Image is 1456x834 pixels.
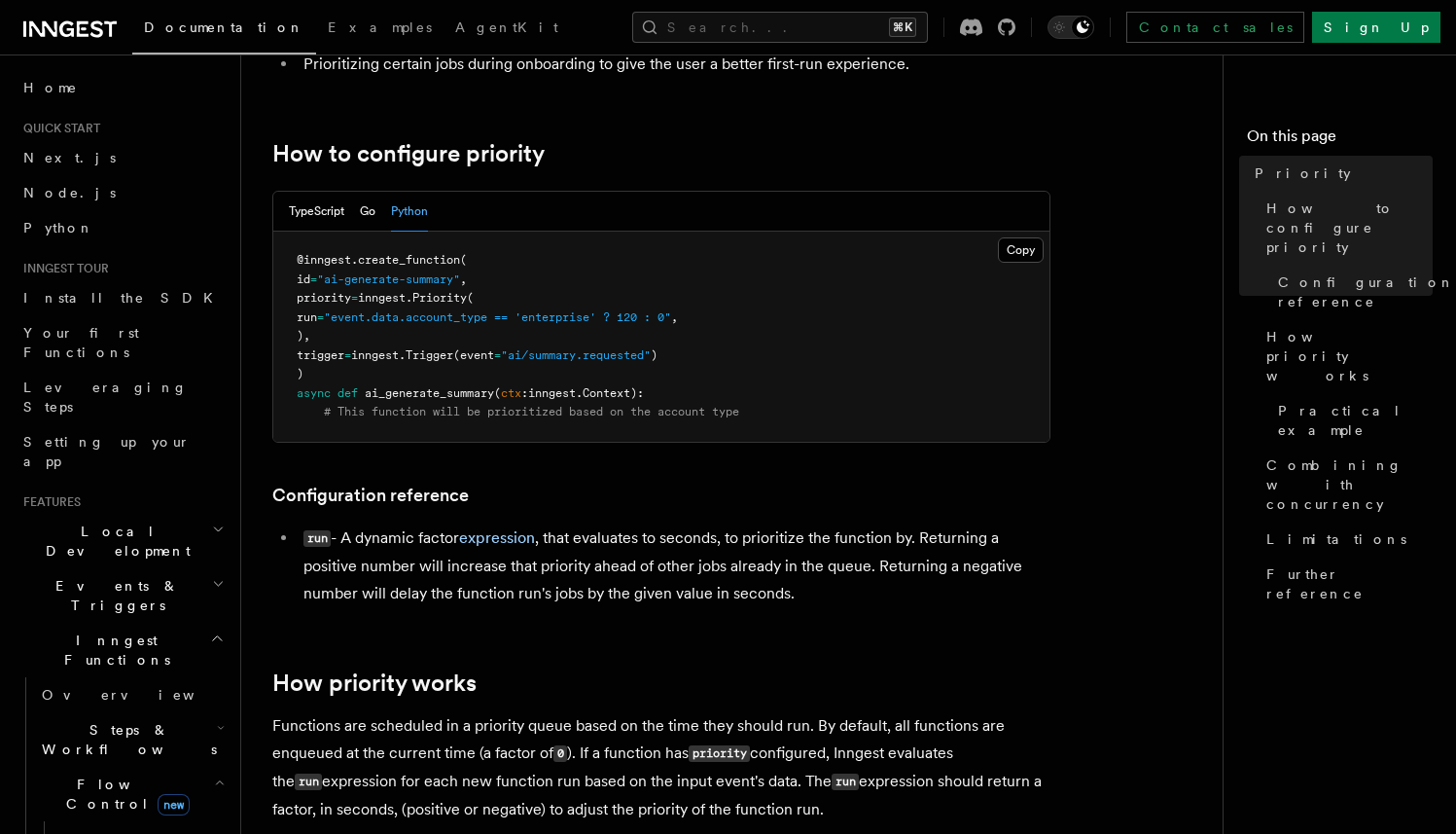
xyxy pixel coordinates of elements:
span: Your first Functions [23,325,139,360]
span: create_function [358,253,460,267]
span: ( [494,386,501,400]
span: , [460,272,467,286]
button: Steps & Workflows [34,712,229,767]
button: Copy [998,237,1044,263]
code: run [295,774,322,790]
span: Features [16,494,81,510]
span: = [310,272,317,286]
span: priority [297,291,351,305]
span: ( [460,253,467,267]
span: inngest [528,386,576,400]
span: "ai/summary.requested" [501,348,651,362]
span: . [576,386,583,400]
a: Sign Up [1312,12,1440,43]
span: Local Development [16,522,212,561]
span: "event.data.account_type == 'enterprise' ? 120 : 0" [324,310,671,324]
h4: On this page [1247,125,1433,156]
span: new [158,794,190,816]
span: = [344,348,351,362]
span: Quick start [16,121,100,136]
span: Documentation [144,19,304,35]
span: How to configure priority [1266,199,1433,257]
a: Install the SDK [16,280,229,315]
span: Setting up your app [23,434,191,469]
span: (event [453,348,494,362]
p: Functions are scheduled in a priority queue based on the time they should run. By default, all fu... [272,712,1050,823]
span: id [297,272,310,286]
a: Node.js [16,175,229,210]
span: Install the SDK [23,290,225,306]
span: ) [297,367,303,381]
button: Local Development [16,514,229,568]
span: Priority [412,291,467,305]
a: Next.js [16,140,229,175]
span: Events & Triggers [16,576,212,615]
span: Leveraging Steps [23,380,188,415]
span: ), [297,329,310,343]
button: Inngest Functions [16,623,229,677]
a: Priority [1247,156,1433,191]
span: Python [23,220,94,236]
span: Further reference [1266,564,1433,603]
span: async [297,386,331,400]
span: # This function will be prioritized based on the account type [324,405,739,418]
span: ai_generate_summary [365,386,494,400]
code: run [832,774,859,790]
a: Setting up your app [16,424,229,479]
a: Limitations [1259,522,1433,557]
a: Documentation [132,6,316,54]
span: = [351,291,358,305]
span: Inngest Functions [16,631,210,670]
span: Limitations [1266,529,1406,549]
span: Practical example [1278,401,1433,440]
a: Practical example [1270,393,1433,448]
a: Combining with concurrency [1259,448,1433,522]
a: How to configure priority [272,140,545,167]
button: Flow Controlnew [34,767,229,821]
span: Configuration reference [1278,272,1455,311]
span: Node.js [23,185,116,200]
span: inngest. [351,348,406,362]
span: ( [467,291,474,305]
a: How priority works [1259,319,1433,393]
span: Home [23,78,78,97]
a: Your first Functions [16,315,229,370]
code: priority [689,745,750,762]
span: = [494,348,501,362]
span: Examples [328,19,432,35]
span: @inngest [297,253,351,267]
span: Combining with concurrency [1266,455,1433,514]
li: - A dynamic factor , that evaluates to seconds, to prioritize the function by. Returning a positi... [298,525,1050,607]
span: Steps & Workflows [34,720,217,759]
span: . [351,253,358,267]
img: favicon-june-2025-light.svg [9,9,30,30]
span: Inngest tour [16,261,109,276]
button: Toggle dark mode [1048,16,1094,39]
span: inngest. [358,291,412,305]
a: Overview [34,677,229,712]
span: "ai-generate-summary" [317,272,460,286]
code: run [303,530,331,547]
a: Further reference [1259,557,1433,611]
a: Leveraging Steps [16,370,229,424]
button: Python [391,192,428,232]
a: expression [459,528,535,547]
span: : [521,386,528,400]
button: Go [360,192,375,232]
span: def [337,386,358,400]
button: Search...⌘K [632,12,928,43]
span: Trigger [406,348,453,362]
li: Prioritizing certain jobs during onboarding to give the user a better first-run experience. [298,51,1050,78]
a: Python [16,210,229,245]
span: run [297,310,317,324]
a: Examples [316,6,444,53]
span: ) [651,348,657,362]
span: AgentKit [455,19,558,35]
a: Home [16,70,229,105]
a: AgentKit [444,6,570,53]
a: How to configure priority [1259,191,1433,265]
span: trigger [297,348,344,362]
span: Overview [42,687,242,703]
span: Priority [1255,163,1351,183]
span: How priority works [1266,327,1433,385]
